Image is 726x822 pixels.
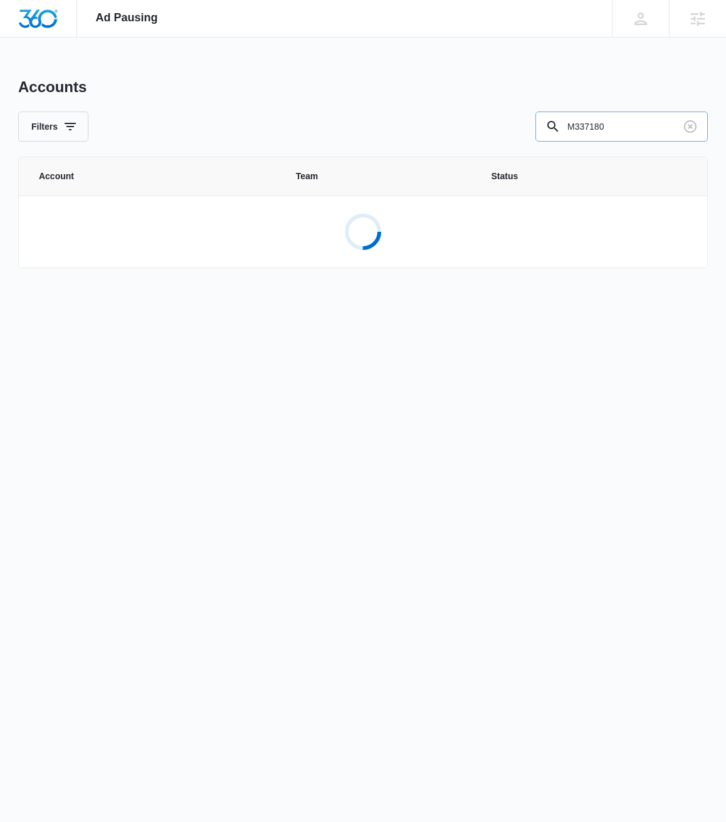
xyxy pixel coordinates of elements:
span: Ad Pausing [96,11,158,24]
span: Account [39,170,266,183]
button: Clear [680,117,700,137]
span: Status [491,170,687,183]
span: Team [296,170,461,183]
button: Filters [18,112,88,142]
input: Search By Account Number [535,112,708,142]
h1: Accounts [18,78,87,96]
